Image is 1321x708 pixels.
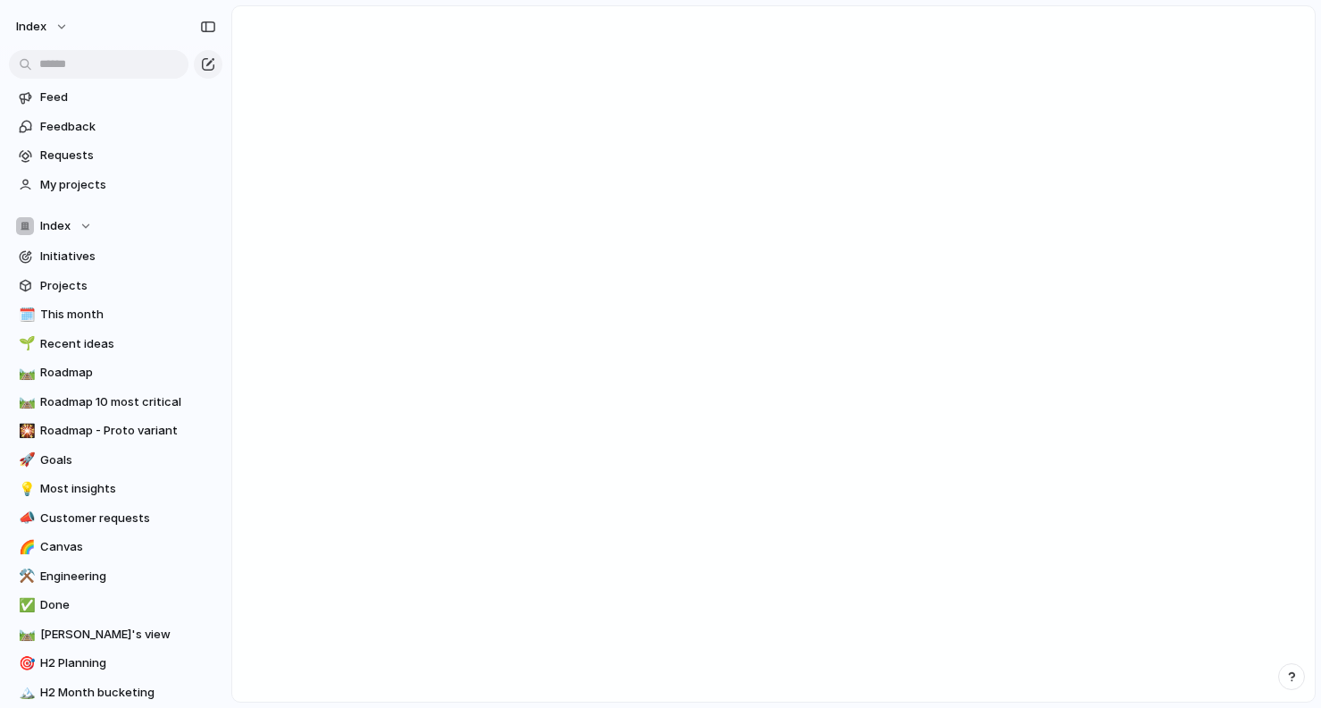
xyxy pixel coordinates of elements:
[40,393,216,411] span: Roadmap 10 most critical
[9,563,222,590] a: ⚒️Engineering
[16,306,34,324] button: 🗓️
[9,301,222,328] a: 🗓️This month
[19,624,31,645] div: 🛤️
[40,335,216,353] span: Recent ideas
[40,451,216,469] span: Goals
[40,88,216,106] span: Feed
[19,508,31,528] div: 📣
[9,447,222,474] a: 🚀Goals
[16,393,34,411] button: 🛤️
[9,273,222,299] a: Projects
[16,364,34,382] button: 🛤️
[40,176,216,194] span: My projects
[19,566,31,586] div: ⚒️
[16,335,34,353] button: 🌱
[9,331,222,358] a: 🌱Recent ideas
[9,592,222,619] a: ✅Done
[9,243,222,270] a: Initiatives
[9,621,222,648] a: 🛤️[PERSON_NAME]'s view
[19,363,31,383] div: 🛤️
[40,306,216,324] span: This month
[40,118,216,136] span: Feedback
[9,142,222,169] a: Requests
[40,248,216,265] span: Initiatives
[16,538,34,556] button: 🌈
[40,364,216,382] span: Roadmap
[16,626,34,644] button: 🛤️
[19,682,31,703] div: 🏔️
[40,217,71,235] span: Index
[9,172,222,198] a: My projects
[19,479,31,500] div: 💡
[19,595,31,616] div: ✅
[40,596,216,614] span: Done
[19,305,31,325] div: 🗓️
[16,510,34,527] button: 📣
[19,421,31,442] div: 🎇
[16,451,34,469] button: 🚀
[16,480,34,498] button: 💡
[40,277,216,295] span: Projects
[9,389,222,416] a: 🛤️Roadmap 10 most critical
[9,505,222,532] a: 📣Customer requests
[40,626,216,644] span: [PERSON_NAME]'s view
[9,476,222,502] a: 💡Most insights
[9,534,222,560] a: 🌈Canvas
[40,538,216,556] span: Canvas
[9,213,222,240] button: Index
[16,568,34,586] button: ⚒️
[16,654,34,672] button: 🎯
[9,650,222,677] a: 🎯H2 Planning
[19,450,31,470] div: 🚀
[9,679,222,706] a: 🏔️H2 Month bucketing
[40,684,216,702] span: H2 Month bucketing
[9,359,222,386] a: 🛤️Roadmap
[19,653,31,674] div: 🎯
[19,392,31,412] div: 🛤️
[19,537,31,558] div: 🌈
[40,147,216,164] span: Requests
[9,417,222,444] a: 🎇Roadmap - Proto variant
[40,654,216,672] span: H2 Planning
[40,480,216,498] span: Most insights
[40,510,216,527] span: Customer requests
[19,333,31,354] div: 🌱
[8,13,78,41] button: Index
[16,684,34,702] button: 🏔️
[40,422,216,440] span: Roadmap - Proto variant
[9,114,222,140] a: Feedback
[9,84,222,111] a: Feed
[40,568,216,586] span: Engineering
[16,18,46,36] span: Index
[16,596,34,614] button: ✅
[16,422,34,440] button: 🎇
